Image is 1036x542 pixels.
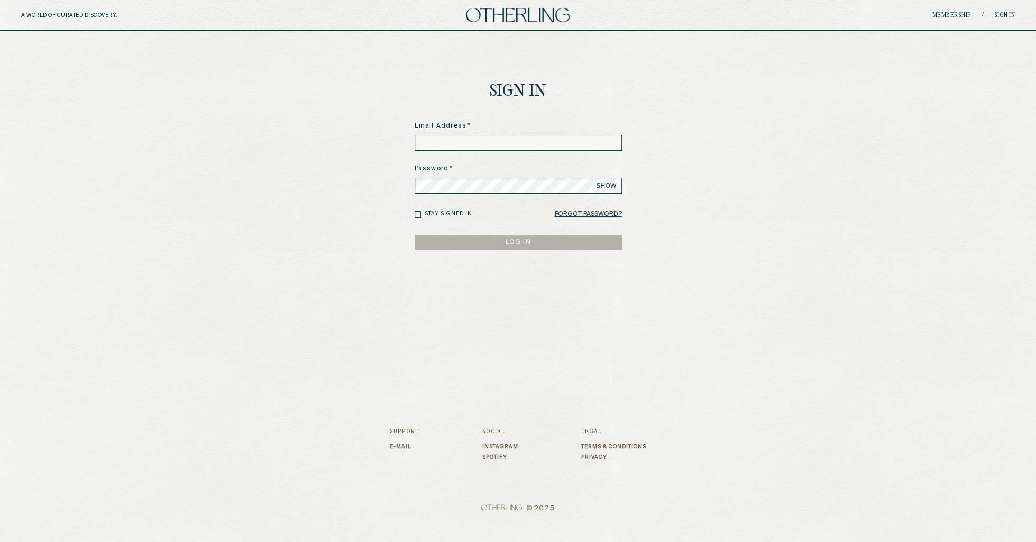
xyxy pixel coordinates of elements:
[390,429,419,435] h3: Support
[390,504,646,513] span: © 2025
[932,12,971,19] a: Membership
[982,11,983,19] span: /
[415,235,622,250] button: LOG IN
[390,444,419,450] a: E-mail
[555,207,622,222] a: Forgot Password?
[581,454,646,460] a: Privacy
[490,84,547,100] h1: Sign In
[597,182,617,190] span: SHOW
[482,429,518,435] h3: Social
[482,444,518,450] a: Instagram
[994,12,1015,19] a: Sign in
[425,210,472,218] label: Stay signed in
[21,12,163,19] h5: A WORLD OF CURATED DISCOVERY.
[482,454,518,460] a: Spotify
[415,121,622,131] label: Email Address
[415,164,622,174] label: Password
[581,429,646,435] h3: Legal
[581,444,646,450] a: Terms & Conditions
[466,8,570,22] img: logo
